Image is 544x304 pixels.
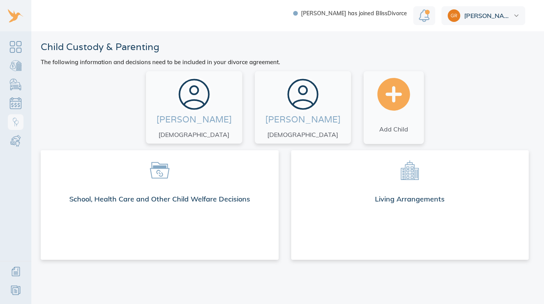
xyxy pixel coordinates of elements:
a: Dashboard [8,39,23,55]
a: Child Custody & Parenting [8,114,23,130]
a: School, Health Care and Other Child Welfare Decisions [41,150,279,260]
span: [PERSON_NAME] has joined BlissDivorce [301,11,407,16]
a: Debts & Obligations [8,95,23,111]
label: [PERSON_NAME] [157,114,232,125]
span: [PERSON_NAME] [464,13,512,19]
span: Add Child [379,124,408,135]
div: School, Health Care and Other Child Welfare Decisions [41,189,279,212]
img: Notification [419,9,430,22]
a: Resources [8,282,23,298]
div: Living Arrangements [291,189,529,212]
a: Child & Spousal Support [8,133,23,149]
a: Additional Information [8,264,23,279]
img: 9f1c3e572e8169d7b9fba609975e2620 [448,9,460,22]
img: dropdown.svg [514,14,519,17]
a: Bank Accounts & Investments [8,58,23,74]
a: Living Arrangements [291,150,529,260]
span: [DEMOGRAPHIC_DATA] [267,129,338,140]
h1: Child Custody & Parenting [41,41,280,53]
label: [PERSON_NAME] [265,114,340,125]
span: [DEMOGRAPHIC_DATA] [159,129,229,140]
a: Personal Possessions [8,77,23,92]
